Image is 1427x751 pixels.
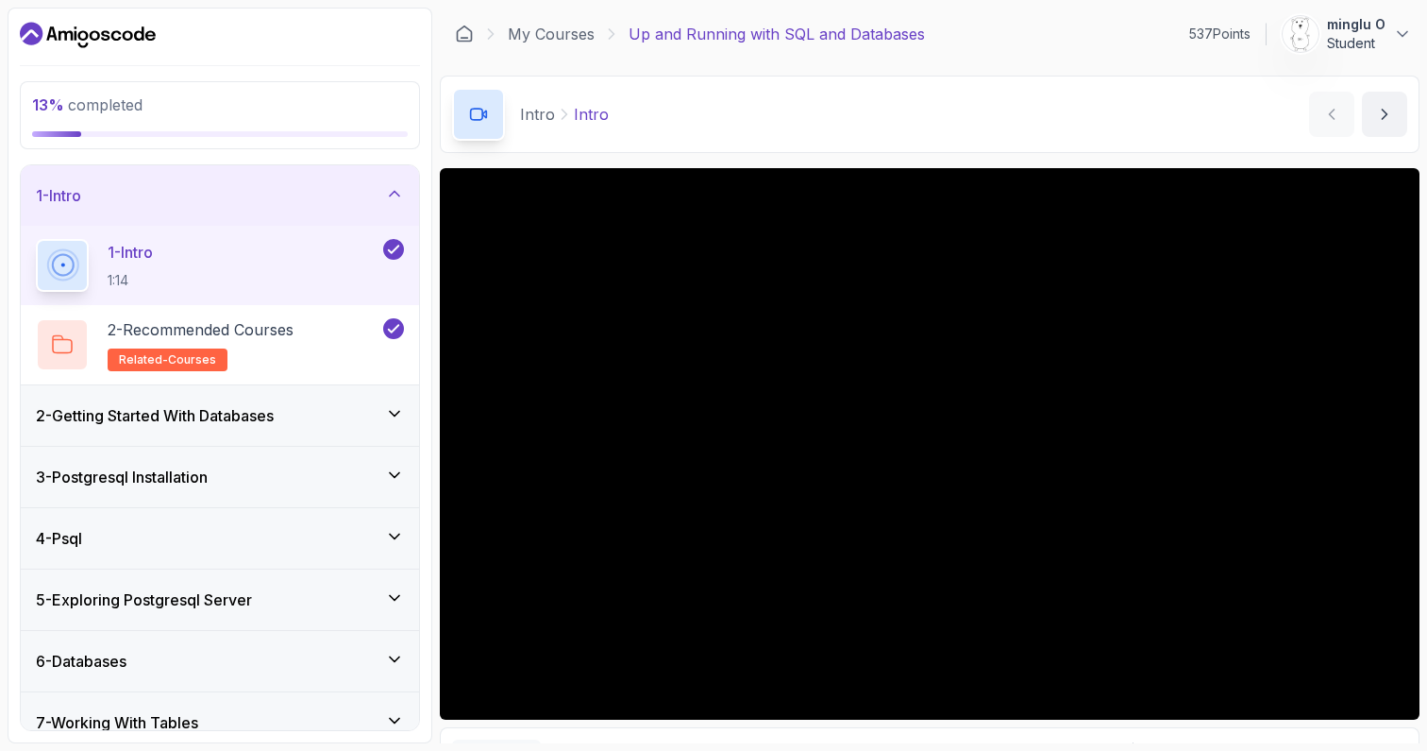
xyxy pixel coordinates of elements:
p: Student [1327,34,1385,53]
p: 2 - Recommended Courses [108,318,294,341]
a: Dashboard [20,20,156,50]
span: related-courses [119,352,216,367]
button: 2-Recommended Coursesrelated-courses [36,318,404,371]
p: Intro [520,103,555,126]
button: next content [1362,92,1407,137]
button: 1-Intro1:14 [36,239,404,292]
a: My Courses [508,23,595,45]
a: Dashboard [455,25,474,43]
h3: 1 - Intro [36,184,81,207]
img: user profile image [1283,16,1318,52]
h3: 7 - Working With Tables [36,711,198,734]
h3: 4 - Psql [36,527,82,550]
button: 1-Intro [21,165,419,226]
p: minglu O [1327,15,1385,34]
span: completed [32,95,143,114]
button: previous content [1309,92,1354,137]
p: 537 Points [1189,25,1251,43]
button: 2-Getting Started With Databases [21,385,419,446]
p: 1:14 [108,271,153,290]
button: 6-Databases [21,631,419,691]
p: 1 - Intro [108,241,153,264]
button: 3-Postgresql Installation [21,447,419,507]
h3: 2 - Getting Started With Databases [36,404,274,427]
button: 4-Psql [21,508,419,569]
button: user profile imageminglu OStudent [1282,15,1412,53]
p: Intro [574,103,609,126]
h3: 5 - Exploring Postgresql Server [36,589,252,611]
h3: 6 - Databases [36,650,126,673]
span: 13 % [32,95,64,114]
iframe: 1 - Intro [440,168,1419,720]
h3: 3 - Postgresql Installation [36,466,208,488]
p: Up and Running with SQL and Databases [629,23,925,45]
button: 5-Exploring Postgresql Server [21,570,419,630]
